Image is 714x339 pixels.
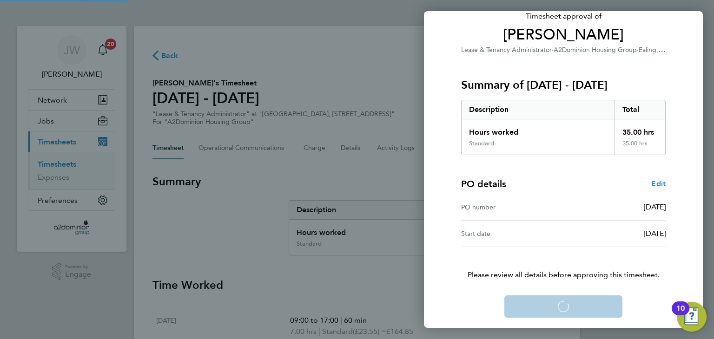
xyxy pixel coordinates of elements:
div: Start date [461,228,563,239]
span: Timesheet approval of [461,11,666,22]
div: Hours worked [462,119,615,140]
h3: Summary of [DATE] - [DATE] [461,78,666,92]
div: Description [462,100,615,119]
div: 35.00 hrs [615,119,666,140]
div: [DATE] [563,228,666,239]
div: Standard [469,140,494,147]
div: Total [615,100,666,119]
div: 10 [676,308,685,320]
span: Edit [651,179,666,188]
a: Edit [651,178,666,189]
span: [DATE] [644,202,666,211]
span: [PERSON_NAME] [461,26,666,44]
button: Open Resource Center, 10 new notifications [677,302,707,332]
span: Lease & Tenancy Administrator [461,46,552,54]
span: · [637,46,639,54]
span: · [552,46,554,54]
h4: PO details [461,177,506,190]
div: Summary of 22 - 28 Sep 2025 [461,100,666,155]
span: A2Dominion Housing Group [554,46,637,54]
p: Please review all details before approving this timesheet. [450,247,677,280]
div: 35.00 hrs [615,140,666,155]
div: PO number [461,202,563,213]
